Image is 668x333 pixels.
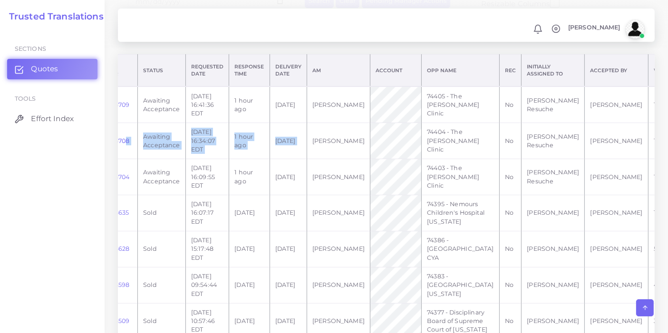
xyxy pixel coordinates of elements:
td: [DATE] [270,86,307,123]
th: REC [499,55,521,87]
td: Sold [138,195,186,231]
td: [DATE] [229,231,270,267]
a: Effort Index [7,109,97,129]
td: [DATE] 09:54:44 EDT [185,267,229,303]
td: [DATE] 16:09:55 EDT [185,159,229,195]
td: [DATE] [270,267,307,303]
td: [PERSON_NAME] [585,86,648,123]
th: Opp Name [422,55,500,87]
td: [DATE] [270,231,307,267]
th: Delivery Date [270,55,307,87]
td: 74383 - [GEOGRAPHIC_DATA] [US_STATE] [422,267,500,303]
td: 74405 - The [PERSON_NAME] Clinic [422,86,500,123]
td: [PERSON_NAME] [585,159,648,195]
td: [PERSON_NAME] [585,195,648,231]
td: 74395 - Nemours Children's Hospital [US_STATE] [422,195,500,231]
td: 74404 - The [PERSON_NAME] Clinic [422,123,500,159]
td: [PERSON_NAME] Resuche [522,159,585,195]
td: [DATE] [270,159,307,195]
th: Status [138,55,186,87]
td: [PERSON_NAME] [307,159,370,195]
span: Quotes [31,64,58,74]
td: [PERSON_NAME] [307,195,370,231]
td: [PERSON_NAME] [307,123,370,159]
img: avatar [626,19,645,38]
a: [PERSON_NAME]avatar [563,19,648,38]
td: [DATE] [229,267,270,303]
th: Accepted by [585,55,648,87]
td: [DATE] 15:17:48 EDT [185,231,229,267]
a: Trusted Translations [2,11,104,22]
td: [DATE] [270,195,307,231]
td: [PERSON_NAME] [307,231,370,267]
td: 1 hour ago [229,86,270,123]
th: Response Time [229,55,270,87]
td: [DATE] [270,123,307,159]
td: [PERSON_NAME] [585,267,648,303]
td: [DATE] 16:34:07 EDT [185,123,229,159]
td: [PERSON_NAME] [585,231,648,267]
td: [PERSON_NAME] [307,267,370,303]
td: No [499,159,521,195]
td: No [499,267,521,303]
td: 74403 - The [PERSON_NAME] Clinic [422,159,500,195]
td: [PERSON_NAME] Resuche [522,123,585,159]
span: Sections [15,45,46,52]
td: Awaiting Acceptance [138,86,186,123]
td: [DATE] [229,195,270,231]
td: [DATE] 16:07:17 EDT [185,195,229,231]
span: [PERSON_NAME] [568,25,620,31]
td: 1 hour ago [229,159,270,195]
td: [PERSON_NAME] [522,195,585,231]
td: Sold [138,231,186,267]
td: [PERSON_NAME] [522,231,585,267]
td: [DATE] 16:41:36 EDT [185,86,229,123]
td: Awaiting Acceptance [138,159,186,195]
td: No [499,195,521,231]
td: Awaiting Acceptance [138,123,186,159]
td: 74386 - [GEOGRAPHIC_DATA] CYA [422,231,500,267]
td: [PERSON_NAME] [522,267,585,303]
th: Initially Assigned to [522,55,585,87]
td: [PERSON_NAME] [585,123,648,159]
td: No [499,123,521,159]
td: No [499,86,521,123]
span: Effort Index [31,114,74,124]
a: QAR126704 [95,173,129,181]
th: Requested Date [185,55,229,87]
td: 1 hour ago [229,123,270,159]
a: Quotes [7,59,97,79]
th: AM [307,55,370,87]
span: Tools [15,95,36,102]
td: No [499,231,521,267]
th: Account [370,55,422,87]
td: Sold [138,267,186,303]
td: [PERSON_NAME] [307,86,370,123]
td: [PERSON_NAME] Resuche [522,86,585,123]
